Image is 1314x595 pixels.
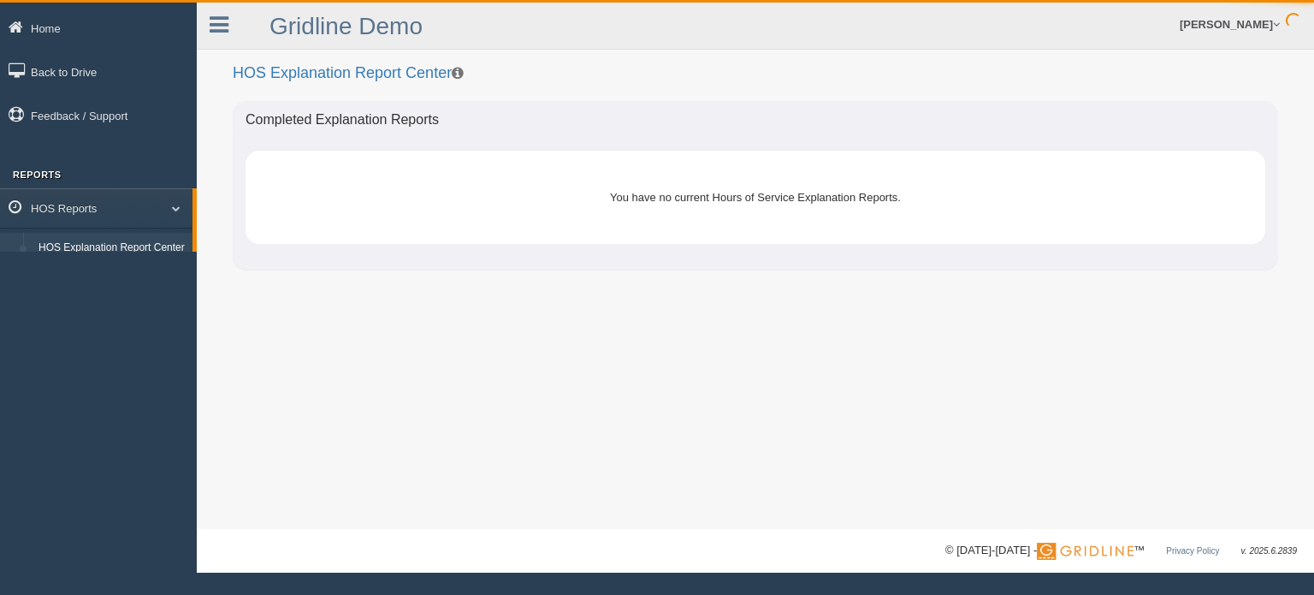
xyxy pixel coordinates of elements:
h2: HOS Explanation Report Center [233,65,1278,82]
div: You have no current Hours of Service Explanation Reports. [284,176,1227,218]
a: Privacy Policy [1166,546,1219,556]
div: Completed Explanation Reports [233,101,1278,139]
div: © [DATE]-[DATE] - ™ [945,542,1297,560]
span: v. 2025.6.2839 [1241,546,1297,556]
img: Gridline [1037,543,1133,560]
a: Gridline Demo [269,13,423,39]
a: HOS Explanation Report Center [31,233,192,264]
